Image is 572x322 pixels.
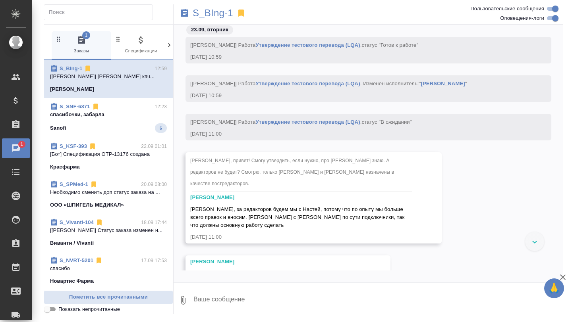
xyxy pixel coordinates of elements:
p: [PERSON_NAME] [50,85,94,93]
a: S_NVRT-5201 [60,257,93,263]
div: [PERSON_NAME] [190,258,363,266]
a: S_KSF-393 [60,143,87,149]
span: [[PERSON_NAME]] Работа . [190,119,412,125]
button: Пометить все прочитанными [44,290,173,304]
div: [DATE] 10:59 [190,92,524,100]
span: " " [419,80,467,86]
span: 1 [82,31,90,39]
svg: Отписаться [95,218,103,226]
span: [PERSON_NAME], за редакторов будем мы с Настей, потому что по опыту мы больше всего правок и внос... [190,206,406,228]
a: [PERSON_NAME] [421,80,465,86]
span: 1 [15,140,28,148]
p: Новартис Фарма [50,277,94,285]
svg: Зажми и перетащи, чтобы поменять порядок вкладок [114,35,122,43]
a: S_SPMed-1 [60,181,88,187]
span: Спецификации [114,35,168,55]
span: Пометить все прочитанными [48,293,169,302]
p: 12:23 [155,103,167,111]
span: [[PERSON_NAME]] Работа . [190,42,418,48]
a: S_Vivanti-104 [60,219,94,225]
svg: Отписаться [84,65,92,73]
p: Необходимо сменить доп статус заказа на ... [50,188,167,196]
p: Sanofi [50,124,66,132]
div: [DATE] 10:59 [190,53,524,61]
svg: Отписаться [90,180,98,188]
a: Утверждение тестового перевода (LQA) [255,42,360,48]
div: [DATE] 11:00 [190,233,414,241]
div: S_SNF-687112:23спасибочки, забарлаSanofi6 [44,98,173,138]
a: S_SNF-6871 [60,103,90,109]
div: S_SPMed-120.09 08:00Необходимо сменить доп статус заказа на ...ООО «ШПИГЕЛЬ МЕДИКАЛ» [44,176,173,214]
div: [DATE] 11:00 [190,130,524,138]
svg: Отписаться [95,257,103,264]
div: S_KSF-39322.09 01:01[Бот] Спецификация OTP-13176 созданаКрасфарма [44,138,173,176]
p: 17.09 17:53 [141,257,167,264]
p: 18.09 17:44 [141,218,167,226]
span: [[PERSON_NAME]] Работа . Изменен исполнитель: [190,80,467,86]
svg: Отписаться [92,103,100,111]
p: 23.09, вторник [191,26,228,34]
a: S_BIng-1 [193,9,233,17]
a: S_BIng-1 [60,65,82,71]
p: спасибочки, забарла [50,111,167,119]
p: [[PERSON_NAME]] [PERSON_NAME] кач... [50,73,167,80]
a: Утверждение тестового перевода (LQA) [255,119,360,125]
svg: Отписаться [89,142,97,150]
a: Утверждение тестового перевода (LQA) [255,80,360,86]
button: 🙏 [544,278,564,298]
p: [[PERSON_NAME]] Статус заказа изменен н... [50,226,167,234]
input: Поиск [49,7,153,18]
p: Красфарма [50,163,80,171]
span: статус "В ожидании" [361,119,412,125]
div: [PERSON_NAME] [190,194,414,201]
p: спасибо [50,264,167,272]
span: Пользовательские сообщения [470,5,544,13]
div: S_Vivanti-10418.09 17:44[[PERSON_NAME]] Статус заказа изменен н...Виванти / Vivanti [44,214,173,252]
p: Виванти / Vivanti [50,239,94,247]
span: Показать непрочитанные [58,305,120,313]
p: [Бот] Спецификация OTP-13176 создана [50,150,167,158]
p: 12:59 [155,65,167,73]
p: 20.09 08:00 [141,180,167,188]
span: 🙏 [547,280,561,297]
span: 6 [155,124,167,132]
span: Заказы [55,35,108,55]
span: статус "Готов к работе" [361,42,418,48]
div: S_BIng-112:59[[PERSON_NAME]] [PERSON_NAME] кач...[PERSON_NAME] [44,60,173,98]
p: 22.09 01:01 [141,142,167,150]
span: [PERSON_NAME], привет! Смогу утвердить, если нужно, про [PERSON_NAME] знаю. А редакторов не будет... [190,158,396,186]
svg: Зажми и перетащи, чтобы поменять порядок вкладок [55,35,62,43]
div: S_NVRT-520117.09 17:53спасибоНовартис Фарма [44,252,173,290]
a: 1 [2,138,30,158]
span: Оповещения-логи [500,14,544,22]
p: ООО «ШПИГЕЛЬ МЕДИКАЛ» [50,201,124,209]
